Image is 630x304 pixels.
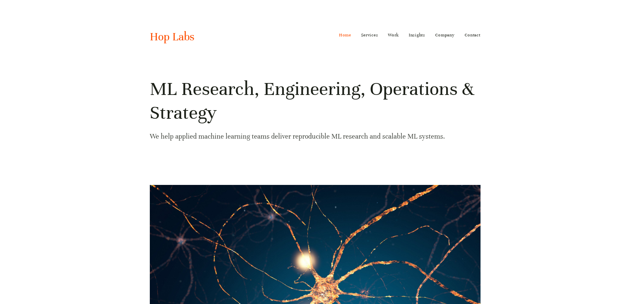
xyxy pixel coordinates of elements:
a: Home [339,30,351,40]
a: Services [361,30,378,40]
a: Work [388,30,399,40]
a: Contact [465,30,481,40]
h1: ML Research, Engineering, Operations & Strategy [150,77,481,125]
a: Company [435,30,455,40]
a: Hop Labs [150,30,194,44]
a: Insights [409,30,425,40]
p: We help applied machine learning teams deliver reproducible ML research and scalable ML systems. [150,131,481,142]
